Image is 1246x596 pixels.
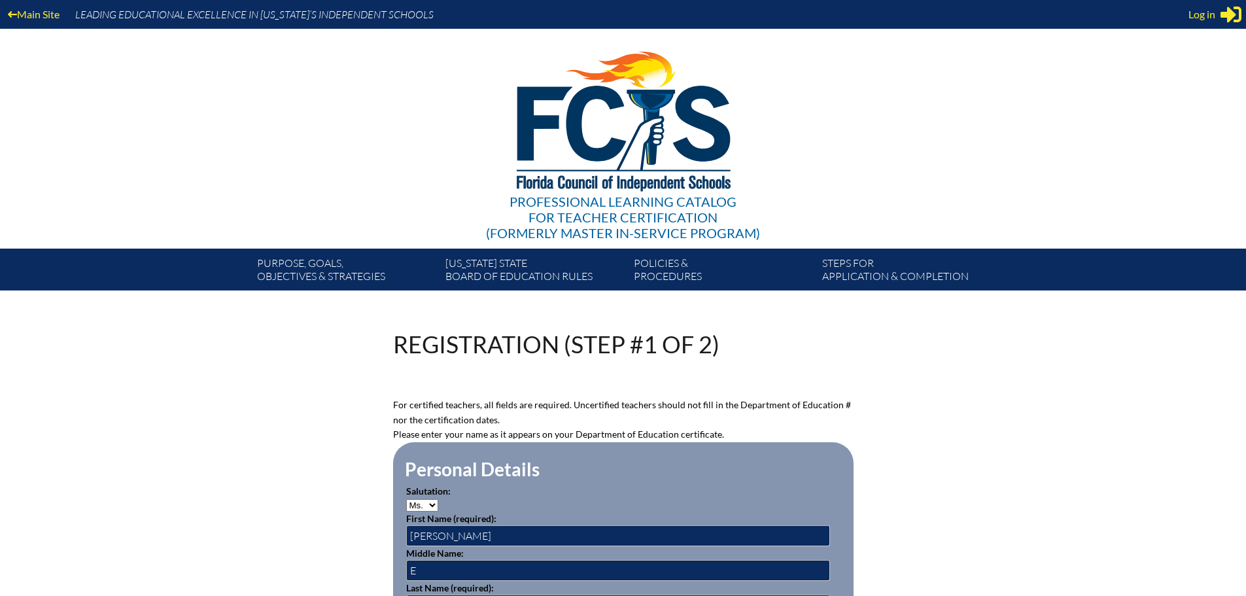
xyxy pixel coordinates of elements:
[486,194,760,241] div: Professional Learning Catalog (formerly Master In-service Program)
[817,254,1005,290] a: Steps forapplication & completion
[406,582,494,593] label: Last Name (required):
[406,485,451,497] label: Salutation:
[528,209,718,225] span: for Teacher Certification
[3,5,65,23] a: Main Site
[393,427,854,442] p: Please enter your name as it appears on your Department of Education certificate.
[488,29,758,207] img: FCISlogo221.eps
[404,458,541,480] legend: Personal Details
[481,26,765,243] a: Professional Learning Catalog for Teacher Certification(formerly Master In-service Program)
[440,254,629,290] a: [US_STATE] StateBoard of Education rules
[252,254,440,290] a: Purpose, goals,objectives & strategies
[406,499,438,512] select: persons_salutation
[629,254,817,290] a: Policies &Procedures
[393,398,854,427] p: For certified teachers, all fields are required. Uncertified teachers should not fill in the Depa...
[393,332,719,356] h1: Registration (Step #1 of 2)
[406,513,496,524] label: First Name (required):
[1188,7,1215,22] span: Log in
[1220,4,1241,25] svg: Sign in or register
[406,548,464,559] label: Middle Name:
